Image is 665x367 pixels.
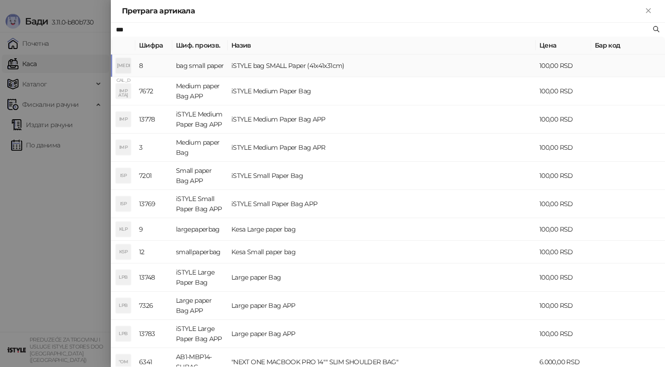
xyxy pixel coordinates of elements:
td: iSTYLE Medium Paper Bag APP [228,105,536,134]
div: ISP [116,168,131,183]
td: 100,00 RSD [536,134,591,162]
th: Шифра [135,37,172,55]
div: LPB [116,326,131,341]
td: Large paper Bag APP [228,292,536,320]
td: iSTYLE Small Paper Bag APP [172,190,228,218]
td: iSTYLE Large Paper Bag APP [172,320,228,348]
div: IMP [116,84,131,98]
td: Small paper Bag APP [172,162,228,190]
td: 100,00 RSD [536,77,591,105]
div: LPB [116,270,131,285]
td: Medium paper Bag [172,134,228,162]
td: smallpaperbag [172,241,228,263]
td: iSTYLE bag SMALL Paper (41x41x31cm) [228,55,536,77]
td: Large paper Bag APP [172,292,228,320]
td: 13783 [135,320,172,348]
td: iSTYLE Small Paper Bag [228,162,536,190]
td: 7326 [135,292,172,320]
div: [MEDICAL_DATA] [116,58,131,73]
button: Close [643,6,654,17]
td: 100,00 RSD [536,55,591,77]
td: bag small paper [172,55,228,77]
td: largepaperbag [172,218,228,241]
td: Large paper Bag APP [228,320,536,348]
div: KLP [116,222,131,237]
td: Medium paper Bag APP [172,77,228,105]
div: ISP [116,196,131,211]
td: 100,00 RSD [536,105,591,134]
th: Назив [228,37,536,55]
td: Large paper Bag [228,263,536,292]
th: Бар код [591,37,665,55]
td: 3 [135,134,172,162]
div: IMP [116,140,131,155]
td: 13769 [135,190,172,218]
td: iSTYLE Medium Paper Bag APP [172,105,228,134]
td: 13778 [135,105,172,134]
th: Цена [536,37,591,55]
td: 8 [135,55,172,77]
td: 100,00 RSD [536,190,591,218]
td: 100,00 RSD [536,241,591,263]
td: 100,00 RSD [536,218,591,241]
td: 100,00 RSD [536,162,591,190]
div: IMP [116,112,131,127]
td: 100,00 RSD [536,320,591,348]
th: Шиф. произв. [172,37,228,55]
td: 100,00 RSD [536,292,591,320]
td: 100,00 RSD [536,263,591,292]
td: iSTYLE Small Paper Bag APP [228,190,536,218]
td: Kesa Large paper bag [228,218,536,241]
div: Претрага артикала [122,6,643,17]
div: KSP [116,245,131,259]
td: 13748 [135,263,172,292]
div: LPB [116,298,131,313]
td: Kesa Small paper bag [228,241,536,263]
td: iSTYLE Medium Paper Bag [228,77,536,105]
td: 12 [135,241,172,263]
td: iSTYLE Large Paper Bag [172,263,228,292]
td: 7672 [135,77,172,105]
td: 9 [135,218,172,241]
td: 7201 [135,162,172,190]
td: iSTYLE Medium Paper Bag APR [228,134,536,162]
